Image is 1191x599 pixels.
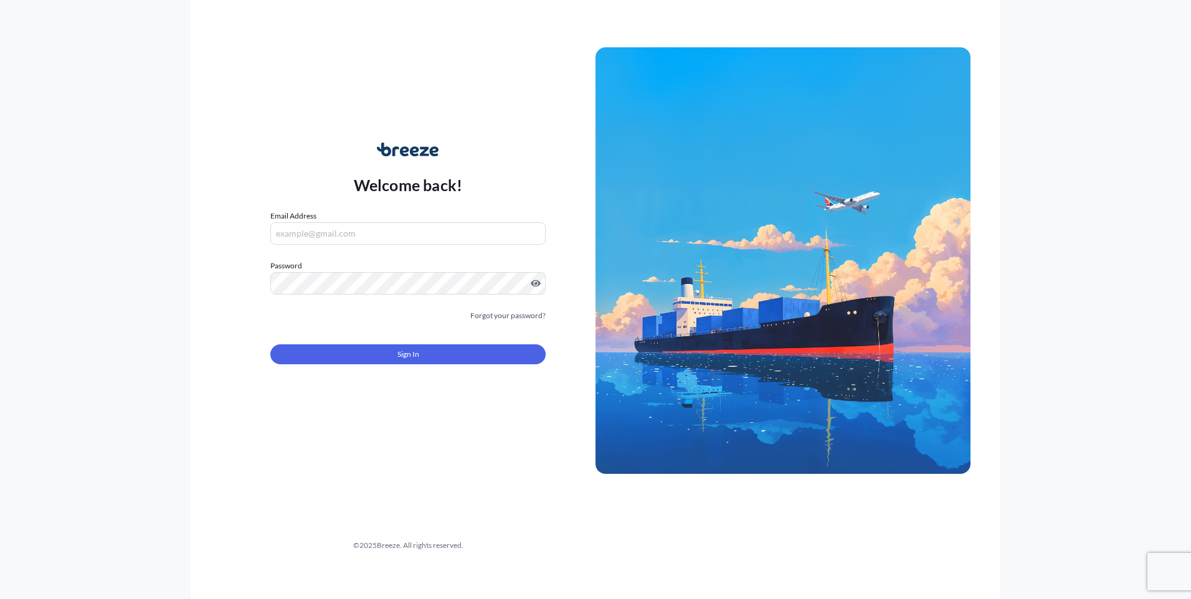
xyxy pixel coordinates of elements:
[595,47,970,473] img: Ship illustration
[221,539,595,552] div: © 2025 Breeze. All rights reserved.
[270,260,546,272] label: Password
[397,348,419,361] span: Sign In
[270,222,546,245] input: example@gmail.com
[270,210,316,222] label: Email Address
[470,309,546,322] a: Forgot your password?
[531,278,541,288] button: Show password
[270,344,546,364] button: Sign In
[354,175,463,195] p: Welcome back!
